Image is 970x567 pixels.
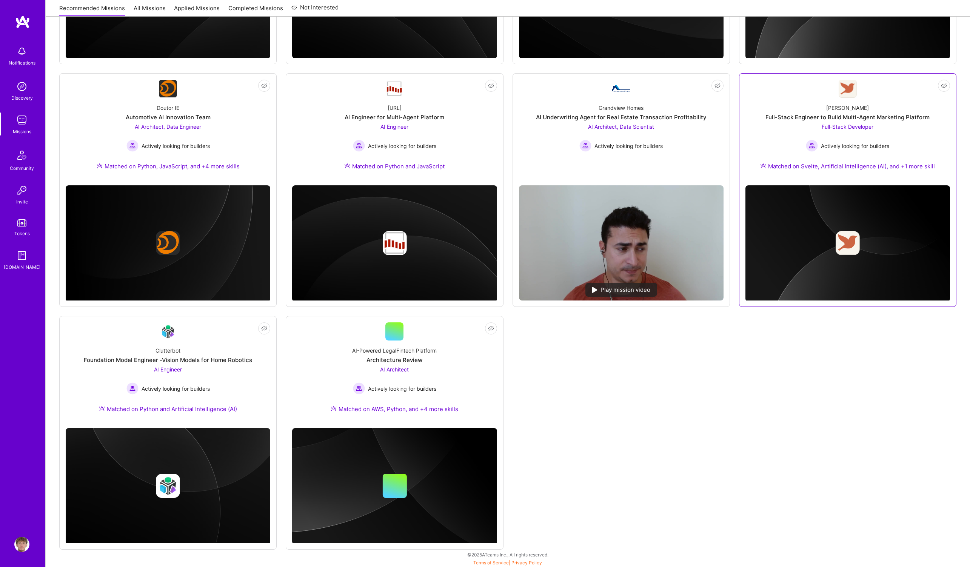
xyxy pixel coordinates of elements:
[156,231,180,255] img: Company logo
[839,80,857,98] img: Company Logo
[366,356,422,364] div: Architecture Review
[16,198,28,206] div: Invite
[134,4,166,17] a: All Missions
[11,94,33,102] div: Discovery
[592,287,597,293] img: play
[157,104,179,112] div: Doutor IE
[228,4,283,17] a: Completed Missions
[99,405,105,411] img: Ateam Purple Icon
[579,140,591,152] img: Actively looking for builders
[261,83,267,89] i: icon EyeClosed
[126,140,139,152] img: Actively looking for builders
[511,560,542,565] a: Privacy Policy
[84,356,252,364] div: Foundation Model Engineer -Vision Models for Home Robotics
[174,4,220,17] a: Applied Missions
[380,123,408,130] span: AI Engineer
[488,325,494,331] i: icon EyeClosed
[10,164,34,172] div: Community
[97,162,240,170] div: Matched on Python, JavaScript, and +4 more skills
[599,104,644,112] div: Grandview Homes
[585,283,657,297] div: Play mission video
[353,140,365,152] img: Actively looking for builders
[17,219,26,226] img: tokens
[45,545,970,564] div: © 2025 ATeams Inc., All rights reserved.
[331,405,458,413] div: Matched on AWS, Python, and +4 more skills
[368,385,436,393] span: Actively looking for builders
[142,142,210,150] span: Actively looking for builders
[488,83,494,89] i: icon EyeClosed
[821,142,889,150] span: Actively looking for builders
[159,323,177,341] img: Company Logo
[142,385,210,393] span: Actively looking for builders
[382,231,406,255] img: Company logo
[941,83,947,89] i: icon EyeClosed
[745,80,950,179] a: Company Logo[PERSON_NAME]Full-Stack Engineer to Build Multi-Agent Marketing PlatformFull-Stack De...
[156,347,180,354] div: Clutterbot
[345,113,444,121] div: AI Engineer for Multi-Agent Platform
[822,123,873,130] span: Full-Stack Developer
[14,112,29,128] img: teamwork
[331,405,337,411] img: Ateam Purple Icon
[765,113,930,121] div: Full-Stack Engineer to Build Multi-Agent Marketing Platform
[154,366,182,373] span: AI Engineer
[14,230,30,237] div: Tokens
[519,185,724,300] img: No Mission
[66,185,270,302] img: cover
[15,15,30,29] img: logo
[344,162,445,170] div: Matched on Python and JavaScript
[806,140,818,152] img: Actively looking for builders
[126,382,139,394] img: Actively looking for builders
[292,80,497,179] a: Company Logo[URL]AI Engineer for Multi-Agent PlatformAI Engineer Actively looking for buildersAct...
[291,3,339,17] a: Not Interested
[13,128,31,136] div: Missions
[261,325,267,331] i: icon EyeClosed
[519,80,724,179] a: Company LogoGrandview HomesAI Underwriting Agent for Real Estate Transaction ProfitabilityAI Arch...
[826,104,869,112] div: [PERSON_NAME]
[97,163,103,169] img: Ateam Purple Icon
[594,142,663,150] span: Actively looking for builders
[612,85,630,92] img: Company Logo
[14,183,29,198] img: Invite
[353,382,365,394] img: Actively looking for builders
[159,80,177,97] img: Company Logo
[14,44,29,59] img: bell
[99,405,237,413] div: Matched on Python and Artificial Intelligence (AI)
[13,146,31,164] img: Community
[4,263,40,271] div: [DOMAIN_NAME]
[473,560,542,565] span: |
[380,366,409,373] span: AI Architect
[59,4,125,17] a: Recommended Missions
[14,79,29,94] img: discovery
[14,537,29,552] img: User Avatar
[344,163,350,169] img: Ateam Purple Icon
[66,428,270,544] img: cover
[292,322,497,422] a: AI-Powered LegalFintech PlatformArchitecture ReviewAI Architect Actively looking for buildersActi...
[368,142,436,150] span: Actively looking for builders
[473,560,509,565] a: Terms of Service
[66,80,270,179] a: Company LogoDoutor IEAutomotive AI Innovation TeamAI Architect, Data Engineer Actively looking fo...
[135,123,201,130] span: AI Architect, Data Engineer
[385,81,403,97] img: Company Logo
[714,83,721,89] i: icon EyeClosed
[388,104,402,112] div: [URL]
[156,474,180,498] img: Company logo
[9,59,35,67] div: Notifications
[745,185,950,302] img: cover
[760,163,766,169] img: Ateam Purple Icon
[292,428,497,544] img: cover
[14,248,29,263] img: guide book
[126,113,211,121] div: Automotive AI Innovation Team
[352,347,437,354] div: AI-Powered LegalFintech Platform
[12,537,31,552] a: User Avatar
[292,185,497,302] img: cover
[536,113,707,121] div: AI Underwriting Agent for Real Estate Transaction Profitability
[760,162,935,170] div: Matched on Svelte, Artificial Intelligence (AI), and +1 more skill
[836,231,860,255] img: Company logo
[66,322,270,422] a: Company LogoClutterbotFoundation Model Engineer -Vision Models for Home RoboticsAI Engineer Activ...
[588,123,654,130] span: AI Architect, Data Scientist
